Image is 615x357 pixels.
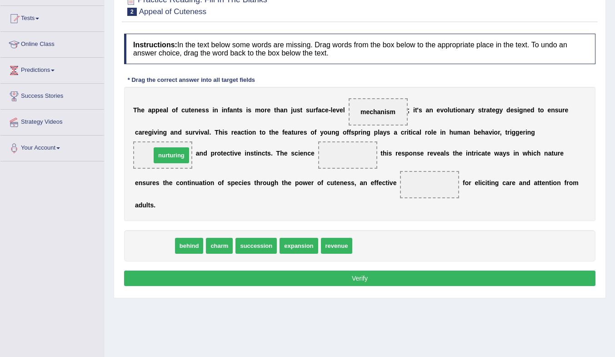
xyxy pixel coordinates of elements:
b: b [474,129,478,136]
b: v [440,106,444,114]
b: t [453,106,455,114]
b: e [478,129,481,136]
b: i [476,150,478,157]
b: e [398,150,401,157]
b: c [262,150,265,157]
b: t [415,106,417,114]
b: a [440,150,444,157]
b: f [227,106,230,114]
b: r [523,129,525,136]
b: i [440,129,442,136]
b: n [258,150,262,157]
b: v [195,129,199,136]
span: 2 [127,8,137,16]
b: t [245,129,247,136]
b: i [466,150,468,157]
b: s [250,150,254,157]
b: p [155,106,160,114]
span: Drop target [133,141,192,169]
b: g [519,106,523,114]
b: i [222,106,224,114]
b: o [217,150,221,157]
b: h [219,129,223,136]
b: l [208,129,210,136]
a: Success Stories [0,84,104,106]
b: r [507,129,510,136]
b: m [255,106,260,114]
b: g [163,129,167,136]
b: a [380,129,383,136]
b: i [298,150,300,157]
a: Tests [0,6,104,29]
b: s [185,129,189,136]
b: e [510,106,514,114]
b: g [148,129,152,136]
b: d [178,129,182,136]
b: t [237,106,239,114]
b: e [520,129,523,136]
a: Your Account [0,136,104,158]
b: s [555,106,559,114]
b: p [355,129,359,136]
b: r [562,106,565,114]
b: a [394,129,397,136]
b: t [482,106,484,114]
b: r [313,106,315,114]
b: h [280,150,284,157]
b: t [380,150,383,157]
b: l [331,106,333,114]
b: s [239,106,243,114]
b: r [297,129,300,136]
b: w [523,150,528,157]
b: s [514,106,517,114]
b: - [329,106,331,114]
b: s [267,150,271,157]
a: Predictions [0,58,104,80]
b: e [547,106,551,114]
b: c [412,129,416,136]
b: t [260,129,262,136]
b: o [457,106,461,114]
b: n [200,150,204,157]
b: a [499,150,503,157]
span: mechanism [360,108,395,116]
b: i [407,129,409,136]
b: t [189,106,191,114]
b: u [294,129,298,136]
b: i [199,129,200,136]
b: e [420,150,424,157]
b: l [448,106,450,114]
b: d [530,106,535,114]
b: r [474,150,476,157]
b: ; [408,106,410,114]
b: i [517,106,519,114]
b: t [471,150,474,157]
b: t [453,150,455,157]
b: n [214,106,218,114]
span: nurturing [154,147,189,163]
b: o [310,129,315,136]
b: n [284,106,288,114]
b: i [222,129,224,136]
b: a [485,129,489,136]
b: r [142,129,144,136]
b: r [469,106,471,114]
b: r [231,129,234,136]
b: i [525,129,527,136]
b: i [492,129,494,136]
b: y [499,106,503,114]
b: t [538,106,540,114]
b: c [241,129,245,136]
b: c [401,129,405,136]
b: a [280,106,284,114]
b: e [433,129,437,136]
b: f [316,106,318,114]
b: n [527,129,531,136]
b: a [425,106,429,114]
b: h [276,106,280,114]
b: e [340,106,343,114]
b: y [503,150,506,157]
b: e [198,106,202,114]
b: s [419,106,422,114]
a: Strategy Videos [0,110,104,132]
